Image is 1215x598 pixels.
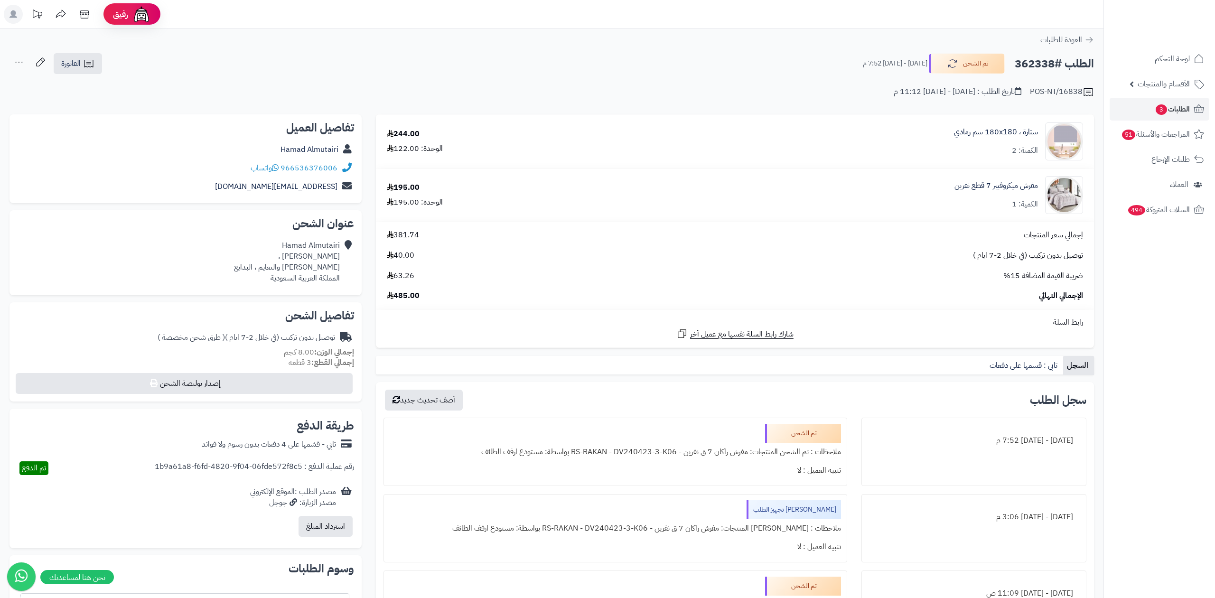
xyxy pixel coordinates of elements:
a: العودة للطلبات [1040,34,1094,46]
div: الكمية: 1 [1012,199,1038,210]
div: 244.00 [387,129,420,140]
div: [PERSON_NAME] تجهيز الطلب [747,500,841,519]
small: 8.00 كجم [284,346,354,358]
div: تنبيه العميل : لا [390,461,841,480]
span: 51 [1122,130,1135,140]
div: Hamad Almutairi [PERSON_NAME] ، [PERSON_NAME] والنعايم ، البدايع المملكة العربية السعودية [234,240,340,283]
div: رابط السلة [380,317,1090,328]
span: إجمالي سعر المنتجات [1024,230,1083,241]
div: الكمية: 2 [1012,145,1038,156]
div: تنبيه العميل : لا [390,538,841,556]
button: تم الشحن [929,54,1005,74]
div: [DATE] - [DATE] 7:52 م [868,431,1080,450]
div: رقم عملية الدفع : 1b9a61a8-f6fd-4820-9f04-06fde572f8c5 [155,461,354,475]
h2: طريقة الدفع [297,420,354,431]
a: تابي : قسمها على دفعات [986,356,1063,375]
a: ستارة ، ‎180x180 سم‏ رمادي [954,127,1038,138]
div: 195.00 [387,182,420,193]
div: مصدر الطلب :الموقع الإلكتروني [250,486,336,508]
div: الوحدة: 195.00 [387,197,443,208]
strong: إجمالي القطع: [311,357,354,368]
span: الأقسام والمنتجات [1138,77,1190,91]
span: العملاء [1170,178,1188,191]
span: العودة للطلبات [1040,34,1082,46]
div: تاريخ الطلب : [DATE] - [DATE] 11:12 م [894,86,1021,97]
span: شارك رابط السلة نفسها مع عميل آخر [690,329,794,340]
div: POS-NT/16838 [1030,86,1094,98]
img: logo-2.png [1150,24,1206,44]
a: مفرش ميكروفيبر 7 قطع نفرين [954,180,1038,191]
h3: سجل الطلب [1030,394,1086,406]
span: 485.00 [387,290,420,301]
strong: إجمالي الوزن: [314,346,354,358]
span: 40.00 [387,250,414,261]
div: ملاحظات : [PERSON_NAME] المنتجات: مفرش راكان 7 ق نفرين - RS-RAKAN - DV240423-3-K06 بواسطة: مستودع... [390,519,841,538]
span: لوحة التحكم [1155,52,1190,65]
div: توصيل بدون تركيب (في خلال 2-7 ايام ) [158,332,335,343]
div: [DATE] - [DATE] 3:06 م [868,508,1080,526]
h2: وسوم الطلبات [17,563,354,574]
a: المراجعات والأسئلة51 [1110,123,1209,146]
div: تم الشحن [765,577,841,596]
span: رفيق [113,9,128,20]
img: ai-face.png [132,5,151,24]
a: طلبات الإرجاع [1110,148,1209,171]
div: تم الشحن [765,424,841,443]
img: 1729517856-110202010722110202010722-90x90.jpg [1046,176,1083,214]
h2: الطلب #362338 [1015,54,1094,74]
span: الفاتورة [61,58,81,69]
button: إصدار بوليصة الشحن [16,373,353,394]
button: استرداد المبلغ [299,516,353,537]
span: 381.74 [387,230,419,241]
small: 3 قطعة [289,357,354,368]
a: شارك رابط السلة نفسها مع عميل آخر [676,328,794,340]
div: الوحدة: 122.00 [387,143,443,154]
a: لوحة التحكم [1110,47,1209,70]
a: [EMAIL_ADDRESS][DOMAIN_NAME] [215,181,337,192]
span: الطلبات [1155,103,1190,116]
a: Hamad Almutairi [280,144,338,155]
span: 494 [1128,205,1145,215]
span: الإجمالي النهائي [1039,290,1083,301]
span: ( طرق شحن مخصصة ) [158,332,225,343]
h2: عنوان الشحن [17,218,354,229]
h2: تفاصيل العميل [17,122,354,133]
span: تم الدفع [22,462,46,474]
img: 1686122696-d07ec45c780bd54d17521d3887b736128d4154b45ab724b8a5d0848a6d406c161605545389_1-1000x1000... [1046,122,1083,160]
small: [DATE] - [DATE] 7:52 م [863,59,927,68]
a: الفاتورة [54,53,102,74]
span: ضريبة القيمة المضافة 15% [1003,271,1083,281]
a: تحديثات المنصة [25,5,49,26]
a: الطلبات3 [1110,98,1209,121]
span: المراجعات والأسئلة [1121,128,1190,141]
span: طلبات الإرجاع [1151,153,1190,166]
a: 966536376006 [280,162,337,174]
div: تابي - قسّمها على 4 دفعات بدون رسوم ولا فوائد [202,439,336,450]
span: 63.26 [387,271,414,281]
h2: تفاصيل الشحن [17,310,354,321]
button: أضف تحديث جديد [385,390,463,411]
span: السلات المتروكة [1127,203,1190,216]
a: العملاء [1110,173,1209,196]
span: توصيل بدون تركيب (في خلال 2-7 ايام ) [973,250,1083,261]
div: مصدر الزيارة: جوجل [250,497,336,508]
a: السلات المتروكة494 [1110,198,1209,221]
div: ملاحظات : تم الشحن المنتجات: مفرش راكان 7 ق نفرين - RS-RAKAN - DV240423-3-K06 بواسطة: مستودع ارفف... [390,443,841,461]
a: السجل [1063,356,1094,375]
a: واتساب [251,162,279,174]
span: 3 [1156,104,1167,115]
